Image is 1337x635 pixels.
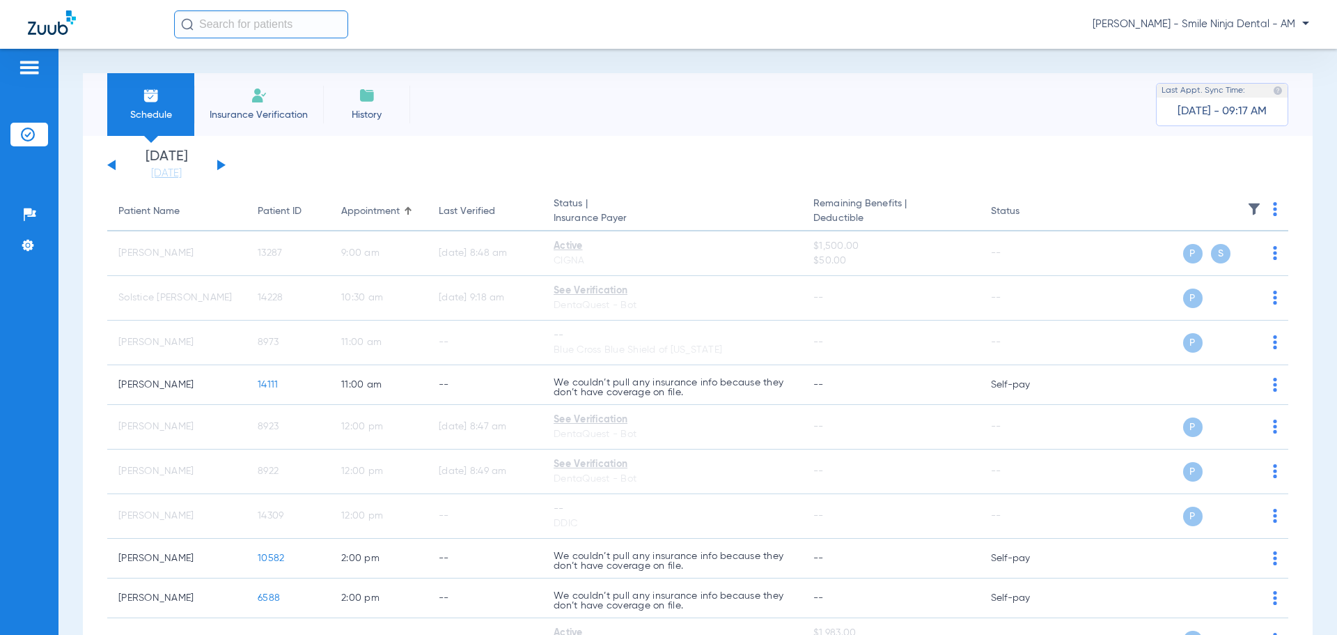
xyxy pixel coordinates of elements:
[251,87,267,104] img: Manual Insurance Verification
[258,466,279,476] span: 8922
[1273,335,1277,349] img: group-dot-blue.svg
[1183,462,1203,482] span: P
[1211,244,1230,263] span: S
[330,365,428,405] td: 11:00 AM
[428,405,542,450] td: [DATE] 8:47 AM
[554,413,791,427] div: See Verification
[428,231,542,276] td: [DATE] 8:48 AM
[980,539,1074,579] td: Self-pay
[980,365,1074,405] td: Self-pay
[334,108,400,122] span: History
[554,239,791,254] div: Active
[802,192,979,231] th: Remaining Benefits |
[181,18,194,31] img: Search Icon
[554,551,791,571] p: We couldn’t pull any insurance info because they don’t have coverage on file.
[330,579,428,618] td: 2:00 PM
[330,321,428,365] td: 11:00 AM
[554,502,791,517] div: --
[428,579,542,618] td: --
[258,422,279,431] span: 8923
[1162,84,1245,98] span: Last Appt. Sync Time:
[107,539,247,579] td: [PERSON_NAME]
[554,378,791,397] p: We couldn’t pull any insurance info because they don’t have coverage on file.
[1247,202,1261,216] img: filter.svg
[107,365,247,405] td: [PERSON_NAME]
[1273,291,1277,305] img: group-dot-blue.svg
[258,553,284,563] span: 10582
[439,204,531,219] div: Last Verified
[258,380,278,390] span: 14111
[125,167,208,181] a: [DATE]
[542,192,802,231] th: Status |
[1183,289,1203,308] span: P
[330,276,428,321] td: 10:30 AM
[428,365,542,405] td: --
[554,517,791,531] div: DDIC
[813,293,824,303] span: --
[107,579,247,618] td: [PERSON_NAME]
[118,108,184,122] span: Schedule
[258,204,319,219] div: Patient ID
[125,150,208,181] li: [DATE]
[341,204,400,219] div: Appointment
[1178,105,1267,118] span: [DATE] - 09:17 AM
[554,427,791,442] div: DentaQuest - Bot
[258,204,302,219] div: Patient ID
[1273,246,1277,260] img: group-dot-blue.svg
[258,293,283,303] span: 14228
[143,87,159,104] img: Schedule
[107,231,247,276] td: [PERSON_NAME]
[107,450,247,494] td: [PERSON_NAME]
[1267,568,1337,635] iframe: Chat Widget
[439,204,495,219] div: Last Verified
[554,328,791,343] div: --
[980,192,1074,231] th: Status
[359,87,375,104] img: History
[980,405,1074,450] td: --
[107,494,247,539] td: [PERSON_NAME]
[258,511,283,521] span: 14309
[1273,464,1277,478] img: group-dot-blue.svg
[118,204,180,219] div: Patient Name
[428,450,542,494] td: [DATE] 8:49 AM
[813,466,824,476] span: --
[554,343,791,358] div: Blue Cross Blue Shield of [US_STATE]
[1183,507,1203,526] span: P
[107,321,247,365] td: [PERSON_NAME]
[258,337,279,347] span: 8973
[554,591,791,611] p: We couldn’t pull any insurance info because they don’t have coverage on file.
[258,248,282,258] span: 13287
[18,59,40,76] img: hamburger-icon
[258,593,280,603] span: 6588
[813,553,824,563] span: --
[554,472,791,487] div: DentaQuest - Bot
[107,405,247,450] td: [PERSON_NAME]
[813,211,968,226] span: Deductible
[107,276,247,321] td: Solstice [PERSON_NAME]
[330,231,428,276] td: 9:00 AM
[980,494,1074,539] td: --
[330,450,428,494] td: 12:00 PM
[980,276,1074,321] td: --
[1273,509,1277,523] img: group-dot-blue.svg
[813,593,824,603] span: --
[330,405,428,450] td: 12:00 PM
[428,539,542,579] td: --
[1273,551,1277,565] img: group-dot-blue.svg
[1273,202,1277,216] img: group-dot-blue.svg
[174,10,348,38] input: Search for patients
[813,254,968,268] span: $50.00
[554,211,791,226] span: Insurance Payer
[980,321,1074,365] td: --
[980,579,1074,618] td: Self-pay
[1273,420,1277,434] img: group-dot-blue.svg
[1183,244,1203,263] span: P
[980,450,1074,494] td: --
[205,108,313,122] span: Insurance Verification
[428,276,542,321] td: [DATE] 9:18 AM
[980,231,1074,276] td: --
[813,422,824,431] span: --
[1273,378,1277,392] img: group-dot-blue.svg
[330,539,428,579] td: 2:00 PM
